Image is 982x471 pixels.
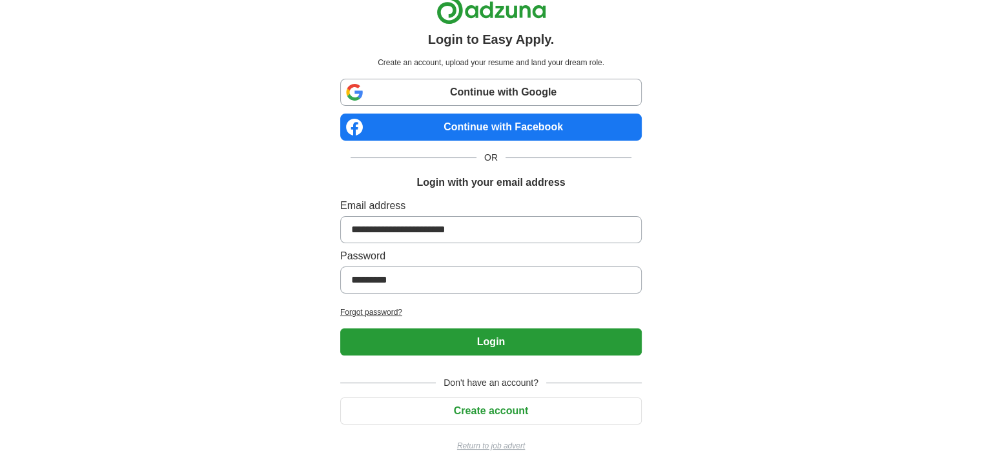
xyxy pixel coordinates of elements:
a: Forgot password? [340,306,642,318]
span: OR [476,151,506,165]
label: Email address [340,198,642,214]
a: Return to job advert [340,440,642,452]
button: Login [340,328,642,356]
span: Don't have an account? [436,376,546,390]
h1: Login to Easy Apply. [428,30,555,49]
p: Create an account, upload your resume and land your dream role. [343,57,639,68]
a: Create account [340,405,642,416]
label: Password [340,248,642,264]
h1: Login with your email address [416,175,565,190]
a: Continue with Facebook [340,114,642,141]
button: Create account [340,397,642,425]
a: Continue with Google [340,79,642,106]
